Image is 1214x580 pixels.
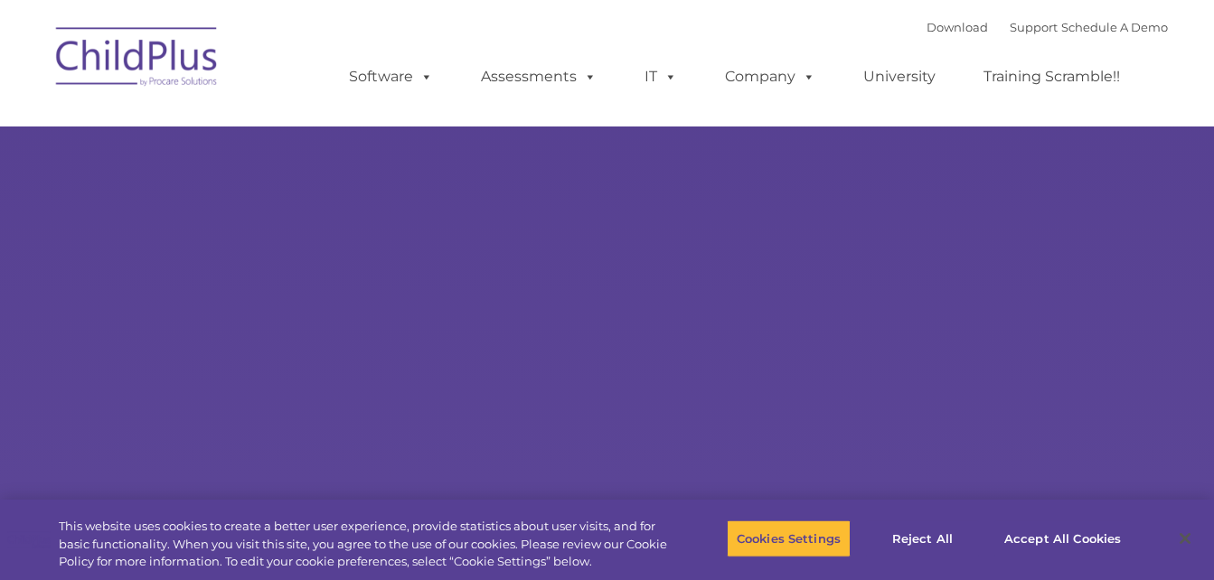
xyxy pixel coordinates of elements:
a: Download [927,20,988,34]
img: ChildPlus by Procare Solutions [47,14,228,105]
a: Training Scramble!! [965,59,1138,95]
a: IT [626,59,695,95]
button: Close [1165,519,1205,558]
button: Accept All Cookies [994,519,1131,557]
a: University [845,59,954,95]
a: Schedule A Demo [1061,20,1168,34]
a: Company [707,59,833,95]
button: Reject All [866,519,979,557]
a: Software [331,59,451,95]
button: Cookies Settings [727,519,851,557]
a: Support [1010,20,1058,34]
div: This website uses cookies to create a better user experience, provide statistics about user visit... [59,518,668,571]
a: Assessments [463,59,615,95]
font: | [927,20,1168,34]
